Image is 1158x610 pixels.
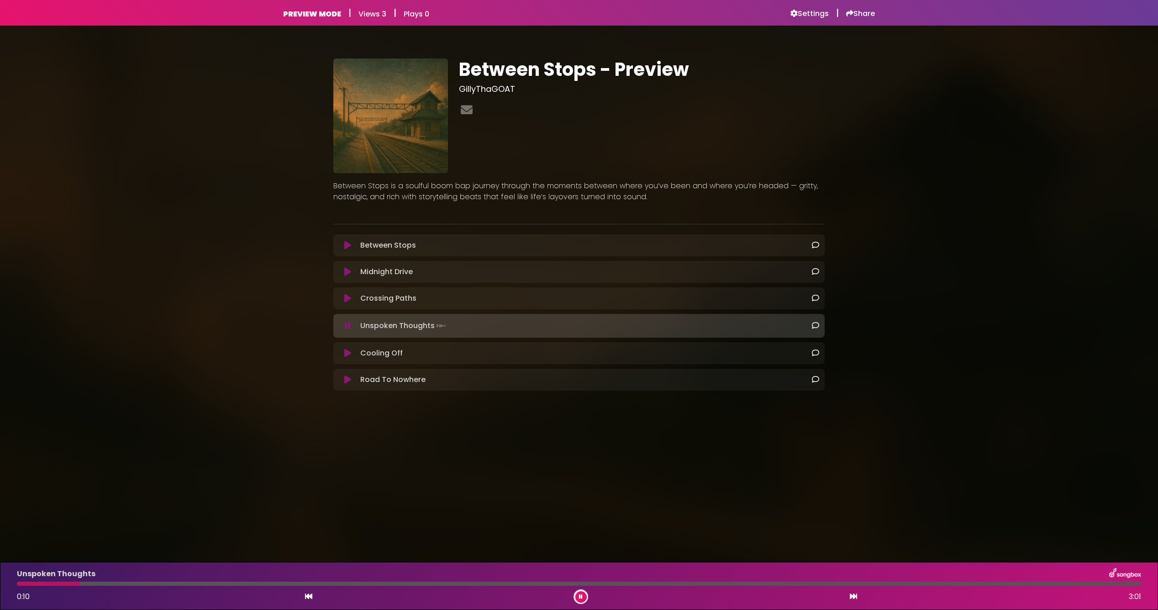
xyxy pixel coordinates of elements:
h1: Between Stops - Preview [459,58,825,80]
p: Unspoken Thoughts [360,319,447,332]
p: Road To Nowhere [360,374,426,385]
img: waveform4.gif [435,319,447,332]
p: Between Stops is a soulful boom bap journey through the moments between where you’ve been and whe... [333,180,825,202]
h6: PREVIEW MODE [283,10,341,18]
p: Crossing Paths [360,293,416,304]
h6: Views 3 [358,10,386,18]
h5: | [836,7,839,18]
img: tXPkZna1SFCH3F6SABZf [333,58,448,173]
h6: Plays 0 [404,10,429,18]
a: Share [846,9,875,18]
h3: GillyThaGOAT [459,84,825,94]
a: Settings [790,9,829,18]
h5: | [394,7,396,18]
h5: | [348,7,351,18]
p: Between Stops [360,240,416,251]
p: Cooling Off [360,348,403,359]
p: Midnight Drive [360,266,413,277]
